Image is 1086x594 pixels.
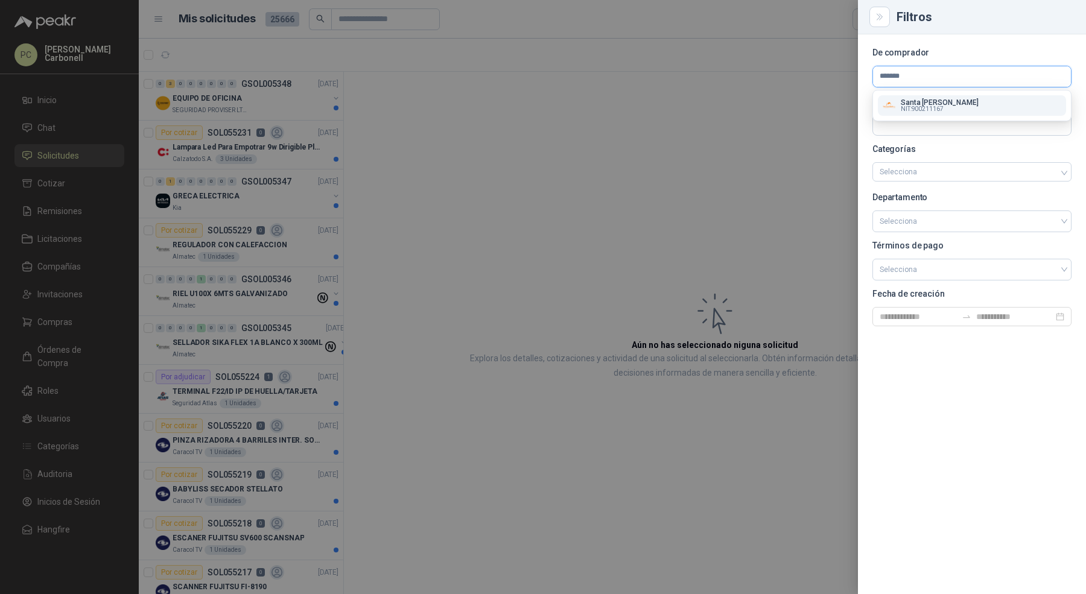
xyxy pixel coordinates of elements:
[878,95,1066,116] button: Company LogoSanta [PERSON_NAME]NIT:900211167
[872,49,1072,56] p: De comprador
[872,194,1072,201] p: Departamento
[872,290,1072,297] p: Fecha de creación
[897,11,1072,23] div: Filtros
[962,312,971,321] span: swap-right
[883,99,896,112] img: Company Logo
[872,145,1072,153] p: Categorías
[901,99,979,106] p: Santa [PERSON_NAME]
[872,10,887,24] button: Close
[901,106,944,112] span: NIT : 900211167
[962,312,971,321] span: to
[872,242,1072,249] p: Términos de pago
